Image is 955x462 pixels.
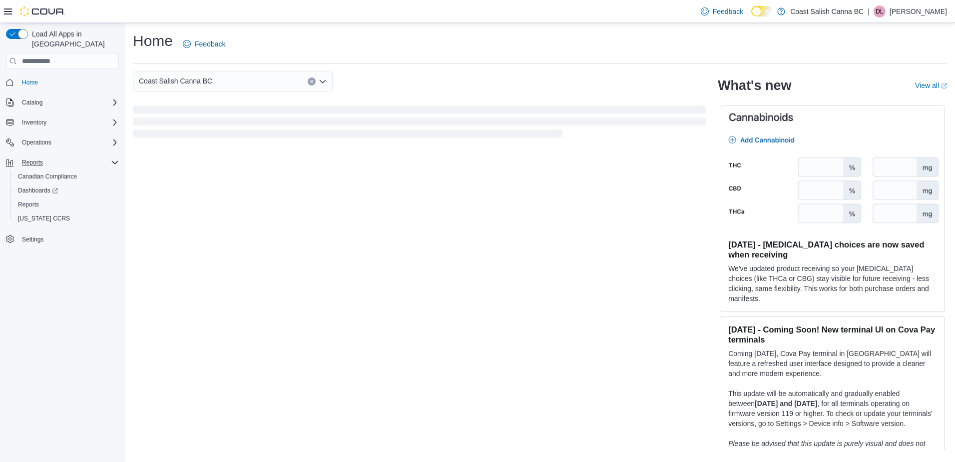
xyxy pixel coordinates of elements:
[18,233,47,245] a: Settings
[18,76,42,88] a: Home
[179,34,229,54] a: Feedback
[876,5,883,17] span: DL
[14,212,119,224] span: Washington CCRS
[751,6,772,16] input: Dark Mode
[728,239,937,259] h3: [DATE] - [MEDICAL_DATA] choices are now saved when receiving
[14,198,43,210] a: Reports
[2,115,123,129] button: Inventory
[718,77,791,93] h2: What's new
[697,1,747,21] a: Feedback
[18,96,46,108] button: Catalog
[18,156,47,168] button: Reports
[28,29,119,49] span: Load All Apps in [GEOGRAPHIC_DATA]
[133,31,173,51] h1: Home
[2,75,123,89] button: Home
[18,76,119,88] span: Home
[18,116,119,128] span: Inventory
[319,77,327,85] button: Open list of options
[890,5,947,17] p: [PERSON_NAME]
[14,198,119,210] span: Reports
[18,186,58,194] span: Dashboards
[195,39,225,49] span: Feedback
[18,200,39,208] span: Reports
[10,183,123,197] a: Dashboards
[728,439,926,457] em: Please be advised that this update is purely visual and does not impact payment functionality.
[728,348,937,378] p: Coming [DATE], Cova Pay terminal in [GEOGRAPHIC_DATA] will feature a refreshed user interface des...
[10,197,123,211] button: Reports
[22,118,46,126] span: Inventory
[18,96,119,108] span: Catalog
[728,324,937,344] h3: [DATE] - Coming Soon! New terminal UI on Cova Pay terminals
[14,184,62,196] a: Dashboards
[941,83,947,89] svg: External link
[139,75,212,87] span: Coast Salish Canna BC
[728,388,937,428] p: This update will be automatically and gradually enabled between , for all terminals operating on ...
[10,211,123,225] button: [US_STATE] CCRS
[22,235,43,243] span: Settings
[18,136,119,148] span: Operations
[18,214,70,222] span: [US_STATE] CCRS
[14,170,81,182] a: Canadian Compliance
[2,95,123,109] button: Catalog
[20,6,65,16] img: Cova
[14,212,74,224] a: [US_STATE] CCRS
[14,170,119,182] span: Canadian Compliance
[751,16,752,17] span: Dark Mode
[790,5,864,17] p: Coast Salish Canna BC
[22,78,38,86] span: Home
[22,98,42,106] span: Catalog
[6,71,119,272] nav: Complex example
[868,5,870,17] p: |
[2,135,123,149] button: Operations
[18,156,119,168] span: Reports
[18,116,50,128] button: Inventory
[2,155,123,169] button: Reports
[874,5,886,17] div: Diana Lamothe
[14,184,119,196] span: Dashboards
[915,81,947,89] a: View allExternal link
[2,231,123,246] button: Settings
[18,172,77,180] span: Canadian Compliance
[18,136,55,148] button: Operations
[133,107,706,139] span: Loading
[10,169,123,183] button: Canadian Compliance
[308,77,316,85] button: Clear input
[22,138,51,146] span: Operations
[18,232,119,245] span: Settings
[22,158,43,166] span: Reports
[728,263,937,303] p: We've updated product receiving so your [MEDICAL_DATA] choices (like THCa or CBG) stay visible fo...
[713,6,743,16] span: Feedback
[755,399,817,407] strong: [DATE] and [DATE]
